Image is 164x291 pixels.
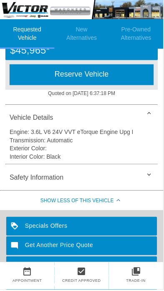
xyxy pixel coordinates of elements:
[13,280,42,284] a: Appointment
[10,64,154,85] div: Reserve Vehicle
[10,153,154,162] div: Interior Color: Black
[5,90,159,102] div: Quoted on [DATE] 6:37:18 PM
[127,280,146,284] a: Trade-In
[6,237,25,256] img: ic_mode_comment_white_24dp_2x.png
[6,237,158,256] a: Get Another Price Quote
[6,218,158,237] a: Specials Offers
[109,19,164,49] li: Pre-Owned Alternatives
[55,19,109,49] li: New Alternatives
[5,168,159,188] div: Safety Information
[109,268,164,278] a: collections_bookmark
[6,218,25,237] img: ic_loyalty_white_24dp_2x.png
[63,280,101,284] a: Credit Approved
[10,128,154,136] div: Engine: 3.6L V6 24V VVT eTorque Engine Upg I
[55,268,109,278] a: check_box
[5,108,159,128] div: Vehicle Details
[10,136,154,145] div: Transmission: Automatic
[10,145,154,153] div: Exterior Color:
[6,258,158,276] a: Visit Our Website
[6,258,25,276] img: ic_language_white_24dp_2x.png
